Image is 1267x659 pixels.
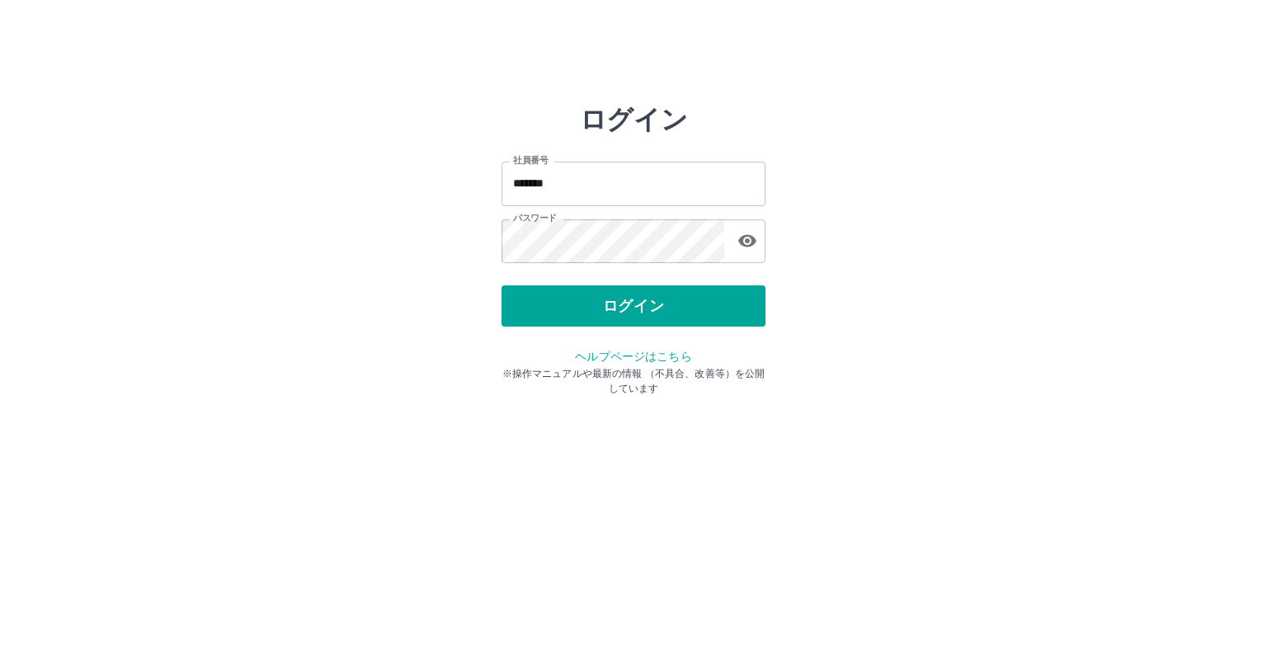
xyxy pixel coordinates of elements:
button: ログイン [502,285,765,327]
a: ヘルプページはこちら [575,350,691,363]
h2: ログイン [580,104,688,135]
label: 社員番号 [513,154,548,167]
p: ※操作マニュアルや最新の情報 （不具合、改善等）を公開しています [502,366,765,396]
label: パスワード [513,212,557,224]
